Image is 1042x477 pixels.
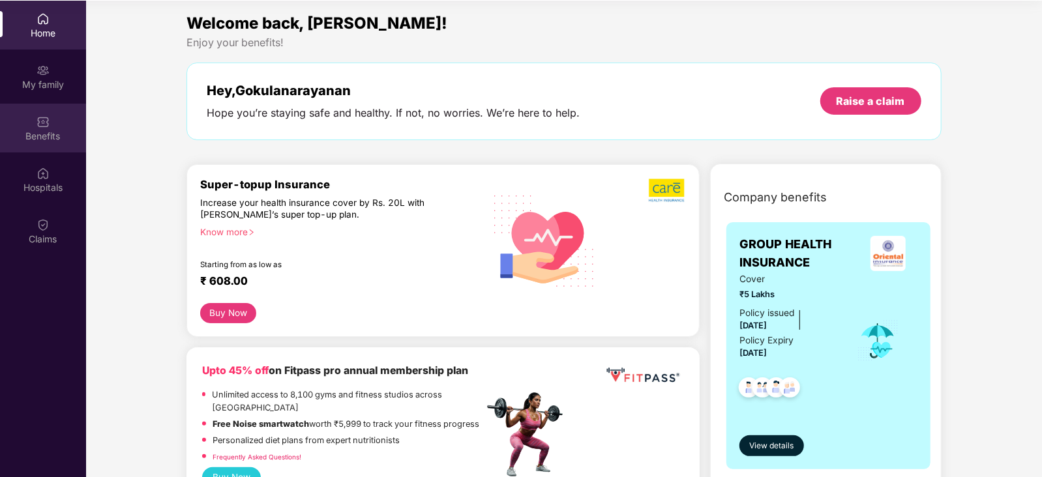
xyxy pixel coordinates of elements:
[724,188,827,207] span: Company benefits
[733,373,765,405] img: svg+xml;base64,PHN2ZyB4bWxucz0iaHR0cDovL3d3dy53My5vcmcvMjAwMC9zdmciIHdpZHRoPSI0OC45NDMiIGhlaWdodD...
[202,364,269,377] b: Upto 45% off
[37,64,50,77] img: svg+xml;base64,PHN2ZyB3aWR0aD0iMjAiIGhlaWdodD0iMjAiIHZpZXdCb3g9IjAgMCAyMCAyMCIgZmlsbD0ibm9uZSIgeG...
[200,197,427,220] div: Increase your health insurance cover by Rs. 20L with [PERSON_NAME]’s super top-up plan.
[774,373,806,405] img: svg+xml;base64,PHN2ZyB4bWxucz0iaHR0cDovL3d3dy53My5vcmcvMjAwMC9zdmciIHdpZHRoPSI0OC45NDMiIGhlaWdodD...
[186,36,941,50] div: Enjoy your benefits!
[200,226,475,235] div: Know more
[186,14,447,33] span: Welcome back, [PERSON_NAME]!
[871,236,906,271] img: insurerLogo
[213,434,400,447] p: Personalized diet plans from expert nutritionists
[213,418,479,431] p: worth ₹5,999 to track your fitness progress
[248,229,255,236] span: right
[37,12,50,25] img: svg+xml;base64,PHN2ZyBpZD0iSG9tZSIgeG1sbnM9Imh0dHA6Ly93d3cudzMub3JnLzIwMDAvc3ZnIiB3aWR0aD0iMjAiIG...
[213,453,301,461] a: Frequently Asked Questions!
[202,364,468,377] b: on Fitpass pro annual membership plan
[200,274,470,290] div: ₹ 608.00
[604,363,682,387] img: fppp.png
[484,179,605,302] img: svg+xml;base64,PHN2ZyB4bWxucz0iaHR0cDovL3d3dy53My5vcmcvMjAwMC9zdmciIHhtbG5zOnhsaW5rPSJodHRwOi8vd3...
[200,178,483,191] div: Super-topup Insurance
[212,388,483,414] p: Unlimited access to 8,100 gyms and fitness studios across [GEOGRAPHIC_DATA]
[213,419,309,429] strong: Free Noise smartwatch
[857,319,899,362] img: icon
[739,235,859,272] span: GROUP HEALTH INSURANCE
[207,83,580,98] div: Hey, Gokulanarayanan
[750,440,794,452] span: View details
[739,288,839,301] span: ₹5 Lakhs
[207,106,580,120] div: Hope you’re staying safe and healthy. If not, no worries. We’re here to help.
[37,167,50,180] img: svg+xml;base64,PHN2ZyBpZD0iSG9zcGl0YWxzIiB4bWxucz0iaHR0cDovL3d3dy53My5vcmcvMjAwMC9zdmciIHdpZHRoPS...
[837,94,905,108] div: Raise a claim
[747,373,779,405] img: svg+xml;base64,PHN2ZyB4bWxucz0iaHR0cDovL3d3dy53My5vcmcvMjAwMC9zdmciIHdpZHRoPSI0OC45MTUiIGhlaWdodD...
[739,321,767,330] span: [DATE]
[760,373,792,405] img: svg+xml;base64,PHN2ZyB4bWxucz0iaHR0cDovL3d3dy53My5vcmcvMjAwMC9zdmciIHdpZHRoPSI0OC45NDMiIGhlaWdodD...
[739,306,794,321] div: Policy issued
[739,348,767,358] span: [DATE]
[739,435,804,456] button: View details
[200,260,428,269] div: Starting from as low as
[200,303,256,323] button: Buy Now
[739,334,794,348] div: Policy Expiry
[37,115,50,128] img: svg+xml;base64,PHN2ZyBpZD0iQmVuZWZpdHMiIHhtbG5zPSJodHRwOi8vd3d3LnczLm9yZy8yMDAwL3N2ZyIgd2lkdGg9Ij...
[649,178,686,203] img: b5dec4f62d2307b9de63beb79f102df3.png
[37,218,50,231] img: svg+xml;base64,PHN2ZyBpZD0iQ2xhaW0iIHhtbG5zPSJodHRwOi8vd3d3LnczLm9yZy8yMDAwL3N2ZyIgd2lkdGg9IjIwIi...
[739,272,839,287] span: Cover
